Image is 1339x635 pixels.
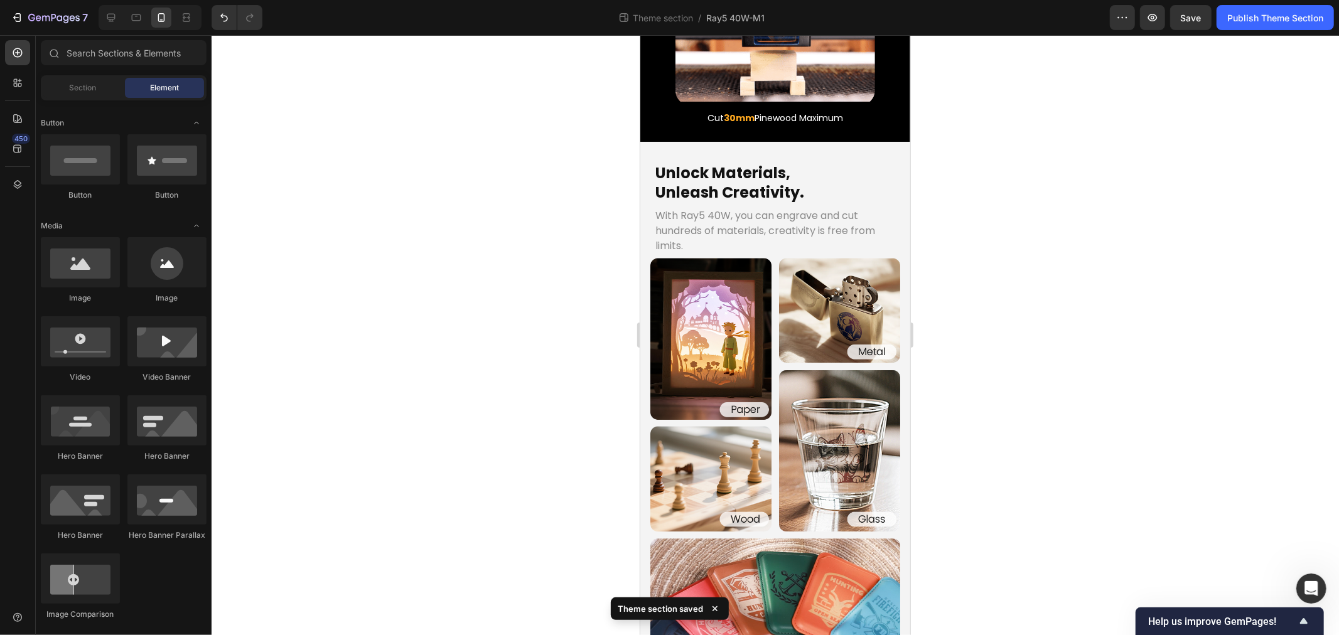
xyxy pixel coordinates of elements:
span: Toggle open [186,216,207,236]
span: Theme section [630,11,696,24]
div: Image Comparison [41,609,120,620]
p: Unlock Materials, Unleash Creativity. [15,128,255,167]
h2: Rich Text Editor. Editing area: main [14,127,256,168]
div: Hero Banner [41,530,120,541]
div: Undo/Redo [212,5,262,30]
p: With Ray5 40W, you can engrave and cut hundreds of materials, creativity is free from limits. [15,173,255,218]
div: Image [41,292,120,304]
iframe: Design area [640,35,910,635]
span: / [698,11,701,24]
iframe: Intercom live chat [1296,574,1326,604]
div: Image [127,292,207,304]
span: Ray5 40W-M1 [706,11,765,24]
div: Rich Text Editor. Editing area: main [14,172,256,220]
strong: 30mm [83,77,114,89]
div: Hero Banner [41,451,120,462]
div: Button [127,189,207,201]
div: Video [41,371,120,383]
span: Media [41,220,63,232]
span: Button [41,117,64,129]
span: Element [150,82,179,93]
button: Show survey - Help us improve GemPages! [1148,614,1311,629]
button: 7 [5,5,94,30]
div: Rich Text Editor. Editing area: main [10,74,260,92]
div: Publish Theme Section [1227,11,1323,24]
span: Save [1181,13,1202,23]
span: Help us improve GemPages! [1148,616,1296,627]
button: Publish Theme Section [1217,5,1334,30]
p: 7 [82,10,88,25]
span: Toggle open [186,113,207,133]
input: Search Sections & Elements [41,40,207,65]
p: Theme section saved [618,602,704,615]
div: Hero Banner Parallax [127,530,207,541]
div: Video Banner [127,371,207,383]
img: image_demo.jpg [10,223,260,627]
div: 450 [12,134,30,144]
span: Section [70,82,97,93]
button: Save [1170,5,1212,30]
p: Cut Pinewood Maximum [11,75,259,91]
div: Hero Banner [127,451,207,462]
div: Button [41,189,120,201]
